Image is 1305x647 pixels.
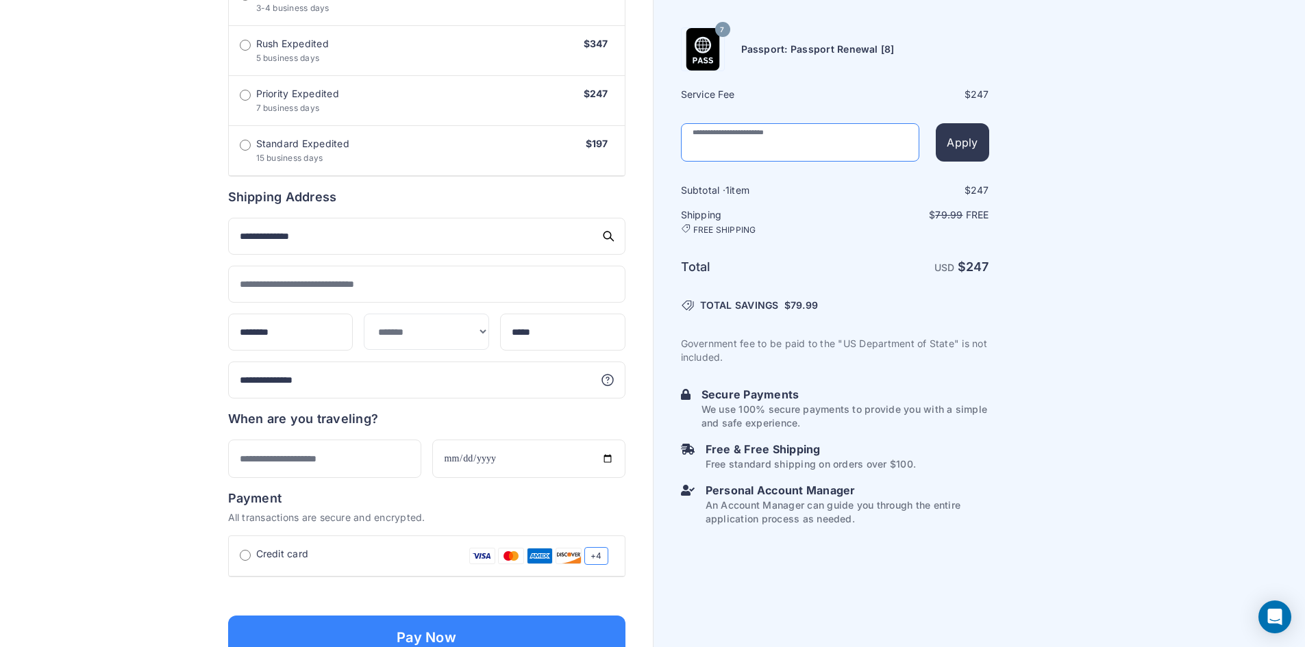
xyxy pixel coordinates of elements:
[681,88,834,101] h6: Service Fee
[936,123,989,162] button: Apply
[958,259,989,274] strong: $
[701,386,989,403] h6: Secure Payments
[720,21,724,38] span: 7
[791,299,818,311] span: 79.99
[935,209,962,220] span: 79.99
[741,42,895,56] h6: Passport: Passport Renewal [8]
[586,138,608,149] span: $197
[584,88,608,99] span: $247
[836,88,989,101] div: $
[228,409,379,429] h6: When are you traveling?
[700,299,779,312] span: TOTAL SAVINGS
[706,441,916,457] h6: Free & Free Shipping
[228,489,625,508] h6: Payment
[256,153,323,163] span: 15 business days
[971,88,989,100] span: 247
[971,184,989,196] span: 247
[706,498,989,526] p: An Account Manager can guide you through the entire application process as needed.
[256,547,309,561] span: Credit card
[256,53,320,63] span: 5 business days
[498,547,524,565] img: Mastercard
[228,188,625,207] h6: Shipping Address
[256,37,329,51] span: Rush Expedited
[469,547,495,565] img: Visa Card
[584,38,608,49] span: $347
[725,184,730,196] span: 1
[256,87,339,101] span: Priority Expedited
[256,3,330,13] span: 3-4 business days
[1258,600,1291,633] div: Open Intercom Messenger
[527,547,553,565] img: Amex
[682,28,724,71] img: Product Name
[681,208,834,236] h6: Shipping
[934,262,955,273] span: USD
[681,183,834,197] h6: Subtotal · item
[706,482,989,498] h6: Personal Account Manager
[836,208,989,222] p: $
[681,337,989,364] p: Government fee to be paid to the "US Department of State" is not included.
[256,103,320,113] span: 7 business days
[228,511,625,524] p: All transactions are secure and encrypted.
[706,457,916,471] p: Free standard shipping on orders over $100.
[556,547,582,565] img: Discover
[784,299,818,312] span: $
[701,403,989,430] p: We use 100% secure payments to provide you with a simple and safe experience.
[836,183,989,197] div: $
[693,225,756,236] span: FREE SHIPPING
[681,257,834,277] h6: Total
[966,209,989,220] span: Free
[256,137,349,151] span: Standard Expedited
[584,547,608,565] span: +4
[966,259,989,274] span: 247
[601,373,614,387] svg: More information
